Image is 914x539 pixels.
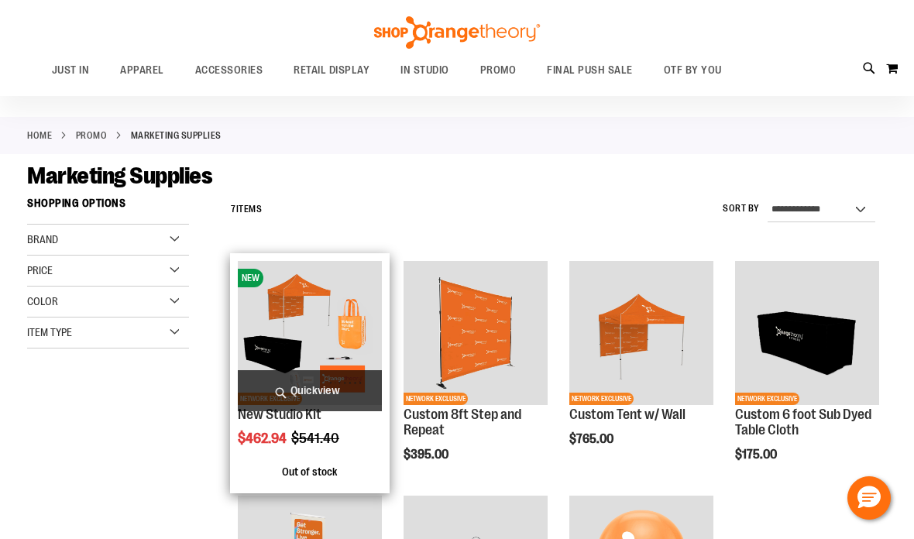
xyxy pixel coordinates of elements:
a: New Studio Kit [238,407,321,422]
span: ACCESSORIES [195,53,263,88]
a: APPAREL [105,53,180,88]
span: $765.00 [569,432,616,446]
a: Quickview [238,370,382,411]
span: NETWORK EXCLUSIVE [569,393,634,405]
img: OTF Custom Tent w/single sided wall Orange [569,261,713,405]
div: product [562,253,721,485]
span: JUST IN [52,53,90,88]
span: FINAL PUSH SALE [547,53,633,88]
button: Hello, have a question? Let’s chat. [847,476,891,520]
strong: Shopping Options [27,190,189,225]
a: OTF 6 foot Sub Dyed Table ClothNETWORK EXCLUSIVE [735,261,879,407]
span: PROMO [480,53,517,88]
label: Sort By [723,202,760,215]
span: $541.40 [291,431,342,446]
span: 7 [231,204,236,215]
h2: Items [231,197,262,221]
a: RETAIL DISPLAY [278,53,385,88]
div: product [396,253,555,500]
a: Custom Tent w/ Wall [569,407,685,422]
a: Custom 6 foot Sub Dyed Table Cloth [735,407,871,438]
span: Price [27,264,53,276]
div: product [230,253,390,493]
a: OTF Custom Tent w/single sided wall OrangeNETWORK EXCLUSIVE [569,261,713,407]
span: NEW [238,269,263,287]
span: RETAIL DISPLAY [294,53,369,88]
a: New Studio KitNEWNETWORK EXCLUSIVE [238,261,382,407]
a: JUST IN [36,53,105,88]
img: Shop Orangetheory [372,16,542,49]
span: NETWORK EXCLUSIVE [735,393,799,405]
a: IN STUDIO [385,53,465,88]
strong: Marketing Supplies [131,129,222,142]
span: $395.00 [404,448,451,462]
span: APPAREL [120,53,164,88]
span: Marketing Supplies [27,163,212,189]
a: PROMO [76,129,108,142]
span: $175.00 [735,448,779,462]
span: Out of stock [282,465,337,478]
span: Color [27,295,58,307]
a: Home [27,129,52,142]
a: PROMO [465,53,532,88]
a: Custom 8ft Step and Repeat [404,407,521,438]
span: NETWORK EXCLUSIVE [404,393,468,405]
a: FINAL PUSH SALE [531,53,648,88]
div: product [727,253,887,500]
a: OTF BY YOU [648,53,737,88]
span: Brand [27,233,58,245]
a: ACCESSORIES [180,53,279,88]
span: IN STUDIO [400,53,449,88]
img: OTF 8ft Step and Repeat [404,261,548,405]
a: OTF 8ft Step and RepeatNETWORK EXCLUSIVE [404,261,548,407]
img: OTF 6 foot Sub Dyed Table Cloth [735,261,879,405]
img: New Studio Kit [238,261,382,405]
span: Item Type [27,326,72,338]
span: $462.94 [238,431,289,446]
span: OTF BY YOU [664,53,722,88]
